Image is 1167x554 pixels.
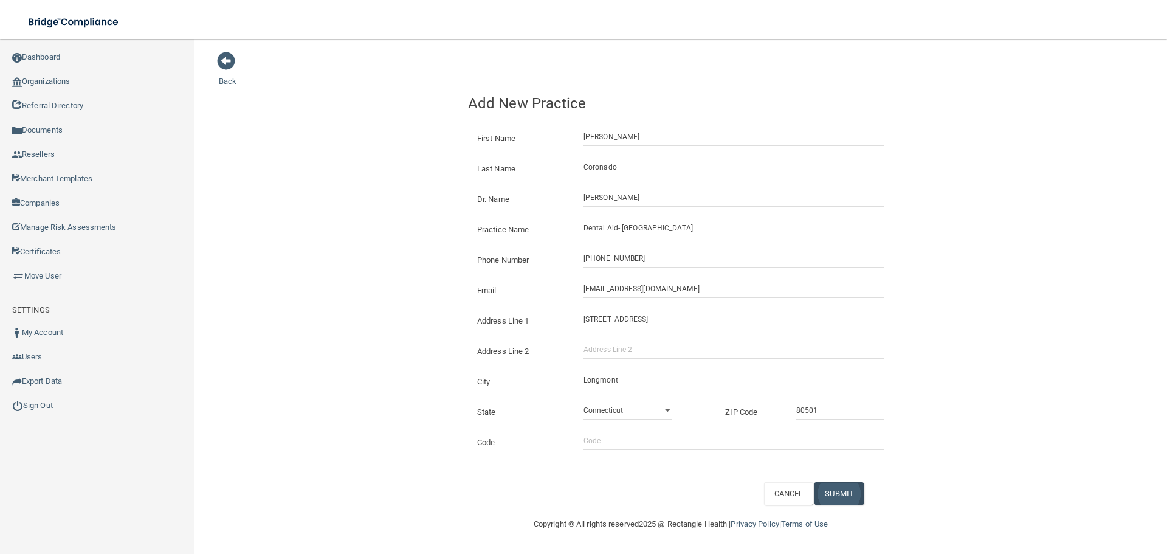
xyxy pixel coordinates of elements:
[583,189,884,207] input: Doctor Name
[716,405,787,420] label: ZIP Code
[468,223,574,237] label: Practice Name
[583,128,884,146] input: First Name
[583,280,884,298] input: Email
[468,253,574,268] label: Phone Number
[796,401,884,420] input: _____
[583,310,884,328] input: Address Line 1
[12,303,50,317] label: SETTINGS
[12,352,22,362] img: icon-users.e205127d.png
[12,400,23,411] img: ic_power_dark.7ecde6b1.png
[12,77,22,87] img: organization-icon.f8decf85.png
[18,10,130,35] img: bridge_compliance_login_screen.278c3ca4.svg
[12,126,22,136] img: icon-documents.8dae5593.png
[468,435,574,450] label: Code
[468,344,574,359] label: Address Line 2
[468,162,574,176] label: Last Name
[12,376,22,386] img: icon-export.b9366987.png
[468,192,574,207] label: Dr. Name
[781,519,828,528] a: Terms of Use
[731,519,779,528] a: Privacy Policy
[468,131,574,146] label: First Name
[468,375,574,389] label: City
[764,482,813,505] button: CANCEL
[468,405,574,420] label: State
[468,314,574,328] label: Address Line 1
[957,468,1152,516] iframe: Drift Widget Chat Controller
[583,219,884,237] input: Practice Name
[583,371,884,389] input: City
[583,158,884,176] input: Last Name
[12,328,22,338] img: ic_user_dark.df1a06c3.png
[459,505,903,544] div: Copyright © All rights reserved 2025 @ Rectangle Health | |
[12,270,24,282] img: briefcase.64adab9b.png
[468,283,574,298] label: Email
[583,341,884,359] input: Address Line 2
[12,150,22,160] img: ic_reseller.de258add.png
[219,62,236,86] a: Back
[583,249,884,268] input: (___) ___-____
[814,482,864,505] button: SUBMIT
[12,53,22,63] img: ic_dashboard_dark.d01f4a41.png
[583,432,884,450] input: Code
[468,95,893,111] h4: Add New Practice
